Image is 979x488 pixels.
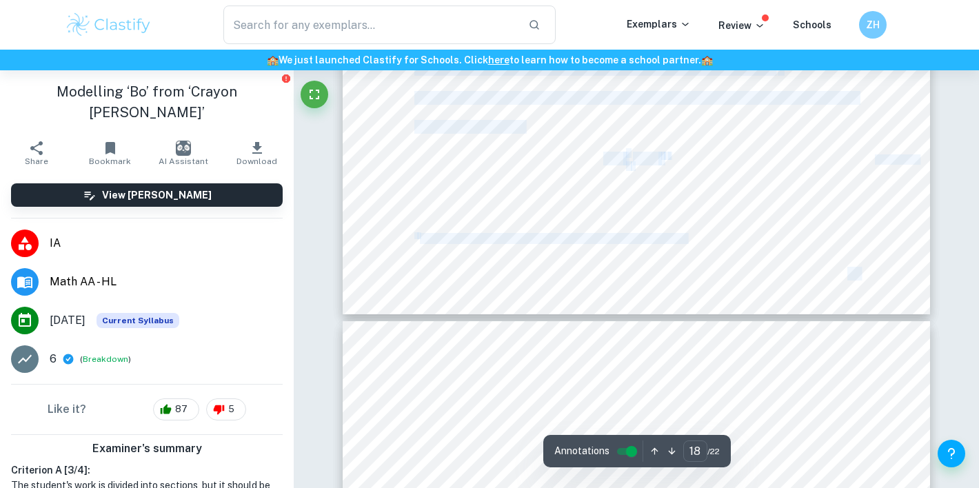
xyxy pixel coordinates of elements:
span: AI Assistant [159,156,208,166]
span: 🏫 [701,54,713,65]
span: 6 [414,233,418,239]
span: are the first, second, and third semiaxes respectively. Using this formula, [501,394,850,406]
span: Math AA - HL [50,274,283,290]
span: Bookmark [89,156,131,166]
span: ýýýý [633,153,658,165]
span: IA [50,235,283,252]
span: Wolfram (2022). Wolfram Formula Repository – Ellipsoid Volume [420,234,686,243]
div: This exemplar is based on the current syllabus. Feel free to refer to it for inspiration/ideas wh... [97,313,179,328]
h6: We just launched Clastify for Schools. Click to learn how to become a school partner. [3,52,976,68]
span: ^ [626,162,630,170]
span: ý [492,394,498,406]
p: 6 [50,351,57,367]
h6: Criterion A [ 3 / 4 ]: [11,462,283,478]
span: ý = [603,153,623,165]
span: where [414,394,445,406]
img: AI Assistant [176,141,191,156]
h6: View [PERSON_NAME] [102,187,212,203]
span: Download [236,156,277,166]
span: We can check whether this value seems accurate or not by using the general formula for the [414,92,858,104]
span: , and [466,394,489,406]
button: AI Assistant [147,134,221,172]
span: 🏫 [267,54,279,65]
span: ( ) [80,353,131,366]
h6: Examiner's summary [6,440,288,457]
span: / 22 [707,445,720,458]
span: . [778,63,781,75]
span: we can calculate the volume of the face with the assumption that it was a perfect ellipsoid [414,423,848,435]
button: ZH [859,11,887,39]
span: ý [459,394,465,406]
span: Annotations [554,444,609,458]
div: 5 [206,398,246,420]
button: Help and Feedback [938,440,965,467]
span: Current Syllabus [97,313,179,328]
button: Fullscreen [301,81,328,108]
span: Share [25,156,48,166]
a: here [488,54,509,65]
span: ý, [447,394,456,406]
button: View [PERSON_NAME] [11,183,283,207]
span: 5 [221,403,242,416]
h6: Like it? [48,401,86,418]
a: Schools [793,19,831,30]
p: Exemplars [627,17,691,32]
span: volume of an ellipsoid: [414,121,523,133]
span: [DATE] [50,312,85,329]
input: Search for any exemplars... [223,6,517,44]
h1: Modelling ‘Bo’ from ‘Crayon [PERSON_NAME]’ [11,81,283,123]
span: ] [668,152,670,160]
span: 18 [847,268,859,280]
div: 87 [153,398,199,420]
p: Review [718,18,765,33]
span: 6 [664,152,668,160]
span: with the radii being constant: [414,452,556,464]
button: Bookmark [74,134,148,172]
button: Download [221,134,294,172]
span: ` [626,149,629,157]
span: Using a GDC, the volume for the character9s face is approximately 78.20cm [414,63,774,75]
button: Breakdown [83,353,128,365]
span: Equation 37 [875,155,918,164]
span: [ [661,152,663,160]
span: 87 [168,403,195,416]
h6: ZH [865,17,881,32]
button: Report issue [281,73,291,83]
img: Clastify logo [65,11,152,39]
